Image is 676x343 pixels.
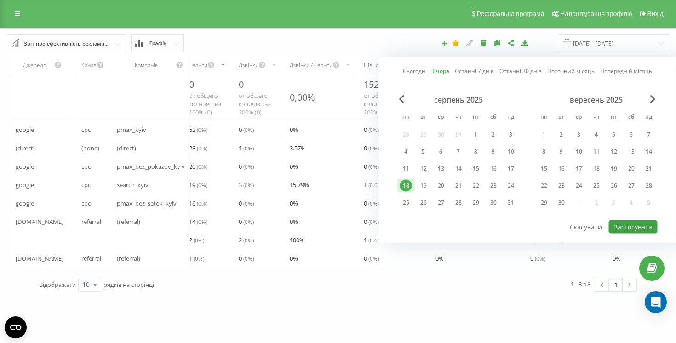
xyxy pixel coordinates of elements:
[435,197,447,209] div: 27
[364,179,387,190] span: 1
[590,180,602,192] div: 25
[243,144,254,152] span: ( 0 %)
[623,179,640,193] div: сб 27 вер 2025 р.
[400,197,412,209] div: 25
[643,129,655,141] div: 7
[590,146,602,158] div: 11
[535,255,545,262] span: ( 0 %)
[487,163,499,175] div: 16
[435,163,447,175] div: 13
[640,128,658,142] div: нд 7 вер 2025 р.
[197,163,207,170] span: ( 0 %)
[467,128,485,142] div: пт 1 серп 2025 р.
[505,180,517,192] div: 24
[397,179,415,193] div: пн 18 серп 2025 р.
[418,197,430,209] div: 26
[590,163,602,175] div: 18
[625,163,637,175] div: 20
[643,146,655,158] div: 14
[197,218,207,225] span: ( 0 %)
[364,198,379,209] span: 0
[556,197,567,209] div: 30
[487,146,499,158] div: 9
[453,180,464,192] div: 21
[197,200,207,207] span: ( 0 %)
[538,163,550,175] div: 15
[117,253,140,264] span: (referral)
[239,253,254,264] span: 0
[450,196,467,210] div: чт 28 серп 2025 р.
[432,196,450,210] div: ср 27 серп 2025 р.
[149,40,166,46] span: Графік
[608,146,620,158] div: 12
[418,146,430,158] div: 5
[573,180,585,192] div: 24
[453,197,464,209] div: 28
[467,162,485,176] div: пт 15 серп 2025 р.
[290,61,332,69] div: Дзвінки / Сеанси
[467,196,485,210] div: пт 29 серп 2025 р.
[189,78,194,91] span: 0
[400,146,412,158] div: 4
[290,198,298,209] span: 0 %
[477,10,544,17] span: Реферальна програма
[480,40,487,46] i: Видалити звіт
[103,280,154,289] span: рядків на сторінці
[415,162,432,176] div: вт 12 серп 2025 р.
[81,124,91,135] span: cpc
[397,95,520,104] div: серпень 2025
[397,145,415,159] div: пн 4 серп 2025 р.
[469,111,483,125] abbr: п’ятниця
[197,144,207,152] span: ( 0 %)
[189,179,207,190] span: 19
[399,95,405,103] span: Previous Month
[453,163,464,175] div: 14
[189,143,207,154] span: 28
[466,40,474,46] i: Редагувати звіт
[24,39,110,49] div: Звіт про ефективність рекламних кампаній
[368,255,379,262] span: ( 0 %)
[189,61,207,69] div: Сеанси
[643,163,655,175] div: 21
[538,146,550,158] div: 8
[189,124,207,135] span: 52
[467,179,485,193] div: пт 22 серп 2025 р.
[415,145,432,159] div: вт 5 серп 2025 р.
[239,216,254,227] span: 0
[605,179,623,193] div: пт 26 вер 2025 р.
[470,146,482,158] div: 8
[588,145,605,159] div: чт 11 вер 2025 р.
[608,163,620,175] div: 19
[556,180,567,192] div: 23
[418,163,430,175] div: 12
[117,161,185,172] span: pmax_bez_pokazov_kyiv
[368,144,379,152] span: ( 0 %)
[553,128,570,142] div: вт 2 вер 2025 р.
[81,179,91,190] span: cpc
[368,181,387,189] span: ( 0.66 %)
[553,162,570,176] div: вт 16 вер 2025 р.
[502,145,520,159] div: нд 10 серп 2025 р.
[505,197,517,209] div: 31
[556,163,567,175] div: 16
[609,278,623,291] a: 1
[415,179,432,193] div: вт 19 серп 2025 р.
[487,180,499,192] div: 23
[572,111,586,125] abbr: середа
[194,255,204,262] span: ( 0 %)
[555,111,568,125] abbr: вівторок
[243,200,254,207] span: ( 0 %)
[499,67,542,75] a: Останні 30 днів
[243,236,254,244] span: ( 0 %)
[487,111,500,125] abbr: субота
[434,111,448,125] abbr: середа
[16,124,34,135] span: google
[485,162,502,176] div: сб 16 серп 2025 р.
[290,179,309,190] span: 15.79 %
[117,198,177,209] span: pmax_bez_setok_kyiv
[624,111,638,125] abbr: субота
[605,162,623,176] div: пт 19 вер 2025 р.
[432,179,450,193] div: ср 20 серп 2025 р.
[189,198,207,209] span: 16
[117,124,146,135] span: pmax_kyiv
